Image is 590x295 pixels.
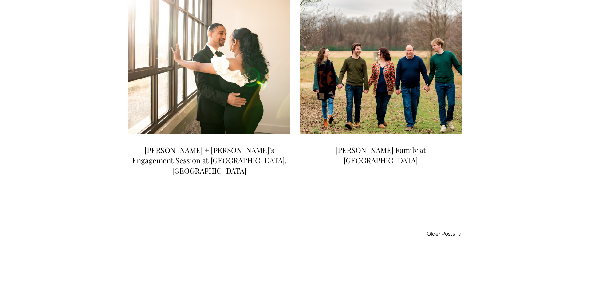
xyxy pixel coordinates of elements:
[295,230,462,238] a: Older Posts
[132,145,287,176] a: [PERSON_NAME] + [PERSON_NAME]’s Engagement Session at [GEOGRAPHIC_DATA], [GEOGRAPHIC_DATA]
[335,145,426,165] a: [PERSON_NAME] Family at [GEOGRAPHIC_DATA]
[427,230,455,238] span: Older Posts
